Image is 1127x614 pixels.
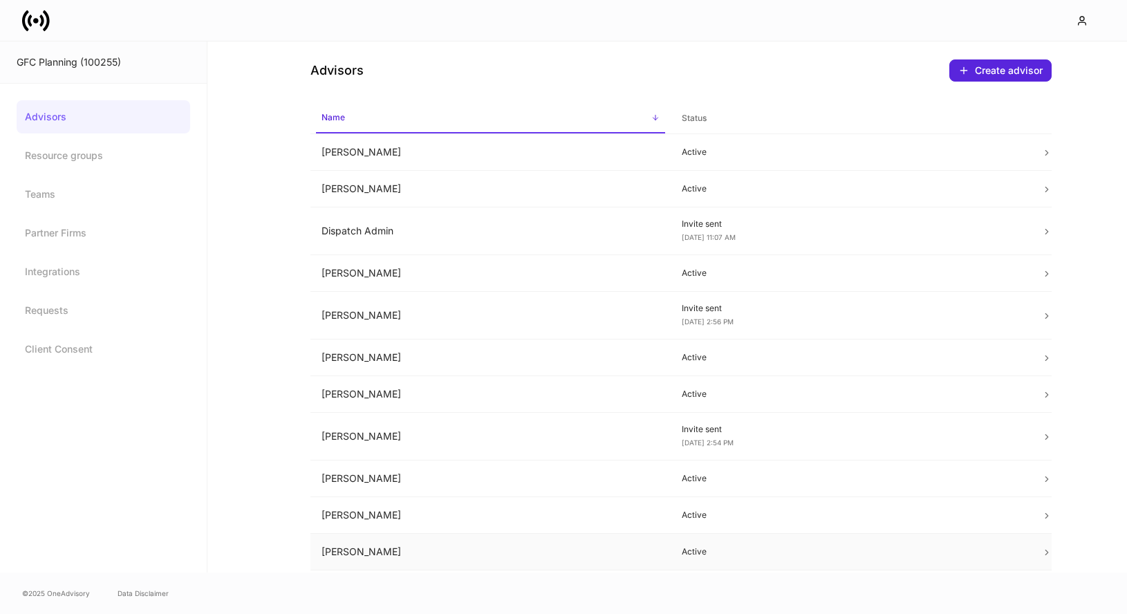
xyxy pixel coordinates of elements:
[17,216,190,250] a: Partner Firms
[949,59,1052,82] button: Create advisor
[17,55,190,69] div: GFC Planning (100255)
[682,303,1020,314] p: Invite sent
[310,376,671,413] td: [PERSON_NAME]
[17,255,190,288] a: Integrations
[316,104,665,133] span: Name
[682,424,1020,435] p: Invite sent
[682,268,1020,279] p: Active
[958,65,1043,76] div: Create advisor
[322,111,345,124] h6: Name
[310,534,671,570] td: [PERSON_NAME]
[682,473,1020,484] p: Active
[682,389,1020,400] p: Active
[17,139,190,172] a: Resource groups
[22,588,90,599] span: © 2025 OneAdvisory
[17,333,190,366] a: Client Consent
[682,546,1020,557] p: Active
[682,147,1020,158] p: Active
[17,100,190,133] a: Advisors
[682,317,734,326] span: [DATE] 2:56 PM
[310,171,671,207] td: [PERSON_NAME]
[682,510,1020,521] p: Active
[682,183,1020,194] p: Active
[682,352,1020,363] p: Active
[310,134,671,171] td: [PERSON_NAME]
[310,292,671,339] td: [PERSON_NAME]
[310,339,671,376] td: [PERSON_NAME]
[17,294,190,327] a: Requests
[310,461,671,497] td: [PERSON_NAME]
[310,497,671,534] td: [PERSON_NAME]
[310,62,364,79] h4: Advisors
[682,111,707,124] h6: Status
[17,178,190,211] a: Teams
[682,438,734,447] span: [DATE] 2:54 PM
[682,218,1020,230] p: Invite sent
[118,588,169,599] a: Data Disclaimer
[310,207,671,255] td: Dispatch Admin
[682,233,736,241] span: [DATE] 11:07 AM
[310,413,671,461] td: [PERSON_NAME]
[676,104,1025,133] span: Status
[310,255,671,292] td: [PERSON_NAME]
